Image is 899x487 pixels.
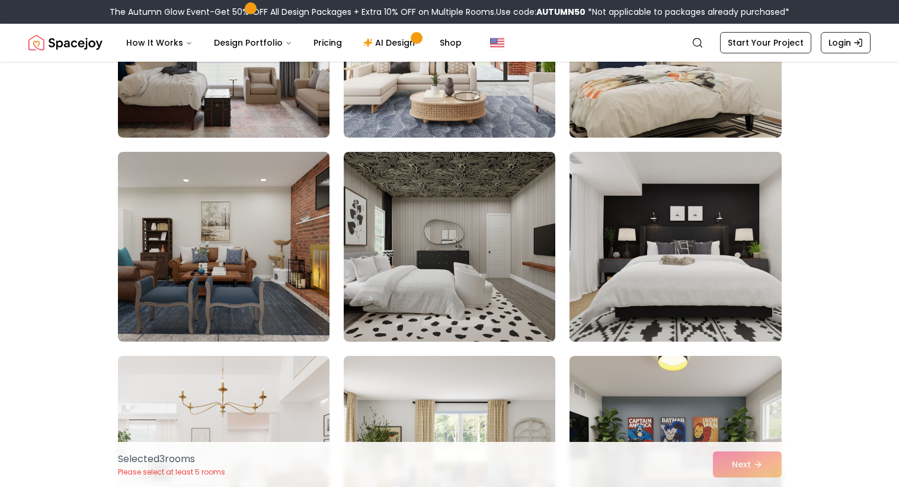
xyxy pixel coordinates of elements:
[586,6,789,18] span: *Not applicable to packages already purchased*
[117,31,202,55] button: How It Works
[344,152,555,342] img: Room room-83
[304,31,351,55] a: Pricing
[28,31,103,55] a: Spacejoy
[118,452,225,466] p: Selected 3 room s
[110,6,789,18] div: The Autumn Glow Event-Get 50% OFF All Design Packages + Extra 10% OFF on Multiple Rooms.
[430,31,471,55] a: Shop
[821,32,871,53] a: Login
[496,6,586,18] span: Use code:
[720,32,811,53] a: Start Your Project
[354,31,428,55] a: AI Design
[536,6,586,18] b: AUTUMN50
[118,467,225,477] p: Please select at least 5 rooms
[490,36,504,50] img: United States
[117,31,471,55] nav: Main
[28,24,871,62] nav: Global
[204,31,302,55] button: Design Portfolio
[118,152,329,342] img: Room room-82
[564,147,786,346] img: Room room-84
[28,31,103,55] img: Spacejoy Logo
